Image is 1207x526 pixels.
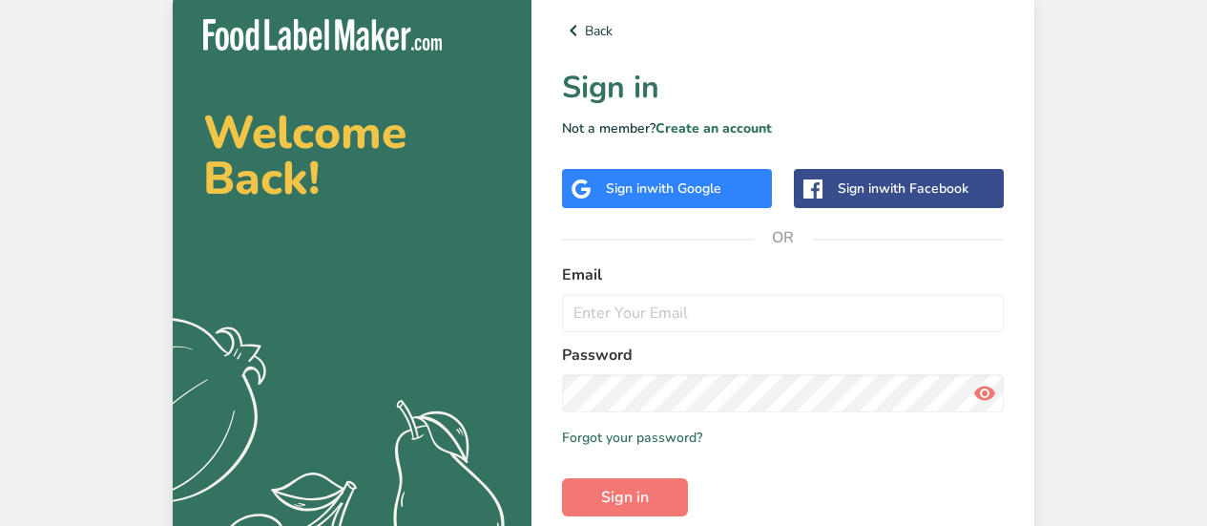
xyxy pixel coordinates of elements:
img: Food Label Maker [203,19,442,51]
label: Password [562,344,1004,367]
label: Email [562,263,1004,286]
span: Sign in [601,486,649,509]
input: Enter Your Email [562,294,1004,332]
div: Sign in [838,179,968,199]
a: Back [562,19,1004,42]
a: Forgot your password? [562,428,702,448]
div: Sign in [606,179,721,199]
h2: Welcome Back! [203,110,501,201]
p: Not a member? [562,118,1004,138]
a: Create an account [656,119,772,137]
span: with Google [647,179,721,198]
span: with Facebook [879,179,968,198]
button: Sign in [562,478,688,516]
span: OR [755,209,812,266]
h1: Sign in [562,65,1004,111]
